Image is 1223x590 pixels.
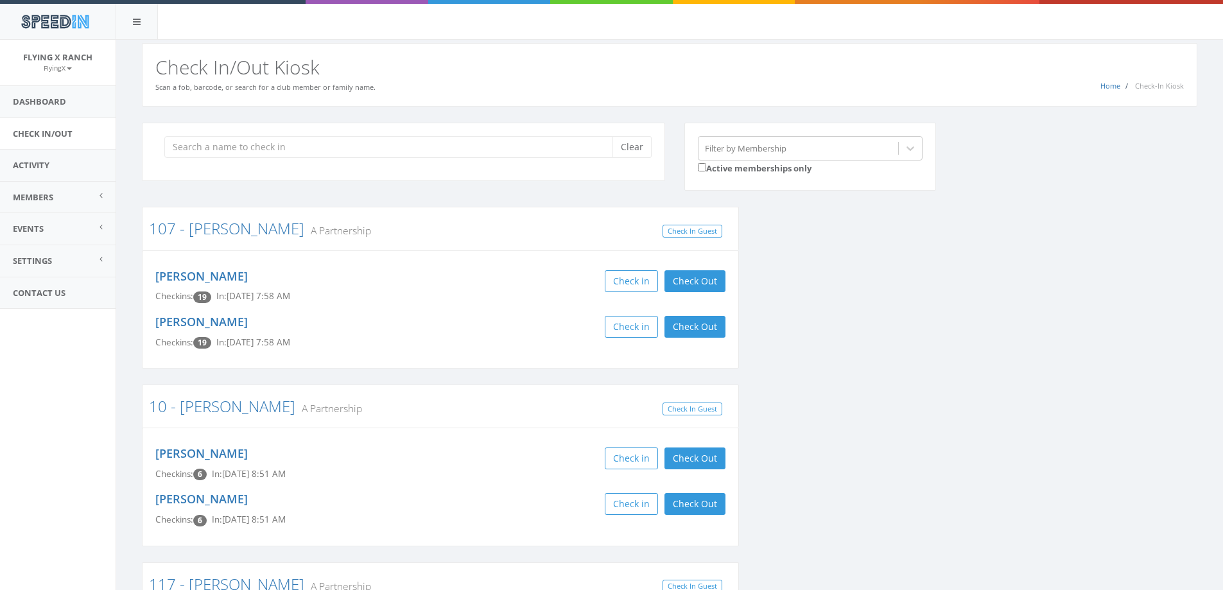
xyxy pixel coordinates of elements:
[304,223,371,238] small: A Partnership
[612,136,652,158] button: Clear
[13,287,65,299] span: Contact Us
[155,314,248,329] a: [PERSON_NAME]
[664,316,725,338] button: Check Out
[1100,81,1120,91] a: Home
[155,82,376,92] small: Scan a fob, barcode, or search for a club member or family name.
[149,395,295,417] a: 10 - [PERSON_NAME]
[212,468,286,480] span: In: [DATE] 8:51 AM
[13,191,53,203] span: Members
[44,64,72,73] small: FlyingX
[149,218,304,239] a: 107 - [PERSON_NAME]
[216,336,290,348] span: In: [DATE] 7:58 AM
[605,493,658,515] button: Check in
[44,62,72,73] a: FlyingX
[605,316,658,338] button: Check in
[15,10,95,33] img: speedin_logo.png
[216,290,290,302] span: In: [DATE] 7:58 AM
[295,401,362,415] small: A Partnership
[155,290,193,302] span: Checkins:
[155,56,1184,78] h2: Check In/Out Kiosk
[155,491,248,507] a: [PERSON_NAME]
[664,493,725,515] button: Check Out
[164,136,622,158] input: Search a name to check in
[13,223,44,234] span: Events
[155,268,248,284] a: [PERSON_NAME]
[663,225,722,238] a: Check In Guest
[1135,81,1184,91] span: Check-In Kiosk
[155,336,193,348] span: Checkins:
[23,51,92,63] span: Flying X Ranch
[13,255,52,266] span: Settings
[155,468,193,480] span: Checkins:
[193,515,207,526] span: Checkin count
[705,142,786,154] div: Filter by Membership
[193,291,211,303] span: Checkin count
[193,469,207,480] span: Checkin count
[663,403,722,416] a: Check In Guest
[605,270,658,292] button: Check in
[605,447,658,469] button: Check in
[698,161,811,175] label: Active memberships only
[155,446,248,461] a: [PERSON_NAME]
[698,163,706,171] input: Active memberships only
[664,270,725,292] button: Check Out
[212,514,286,525] span: In: [DATE] 8:51 AM
[193,337,211,349] span: Checkin count
[664,447,725,469] button: Check Out
[155,514,193,525] span: Checkins:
